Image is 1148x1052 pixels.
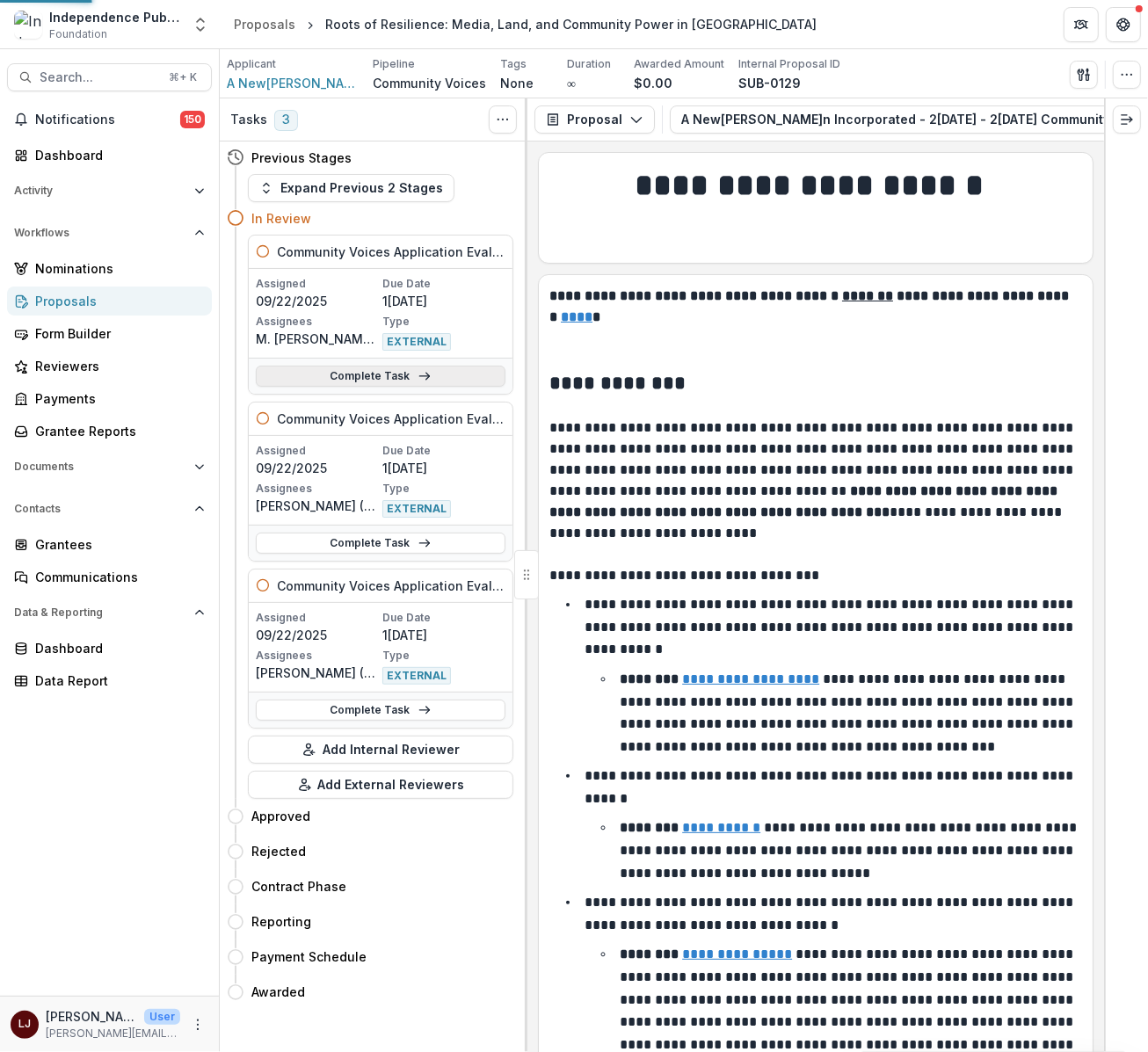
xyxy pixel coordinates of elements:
p: 09/22/2025 [256,459,379,477]
span: Workflows [14,227,187,239]
button: Expand right [1113,105,1141,134]
h4: In Review [251,209,311,228]
p: $0.00 [634,74,672,92]
button: Open Workflows [7,219,212,247]
span: Contacts [14,503,187,515]
span: 3 [274,110,298,131]
div: Grantee Reports [35,422,198,440]
a: Communications [7,562,212,591]
p: Type [382,648,505,664]
button: Open Documents [7,453,212,481]
p: Pipeline [373,56,415,72]
span: Search... [40,70,158,85]
h4: Approved [251,807,310,825]
div: Reviewers [35,357,198,375]
h5: Community Voices Application Evaluation [277,577,505,595]
p: 1[DATE] [382,459,505,477]
a: Data Report [7,666,212,695]
button: Open Contacts [7,495,212,523]
span: EXTERNAL [382,667,451,685]
p: SUB-0129 [738,74,801,92]
a: Grantee Reports [7,417,212,446]
a: Proposals [7,287,212,316]
p: Due Date [382,276,505,292]
p: Community Voices [373,74,486,92]
span: Notifications [35,112,180,127]
a: Complete Task [256,533,505,554]
p: [PERSON_NAME] ([EMAIL_ADDRESS][DOMAIN_NAME]) [256,664,379,682]
p: Assigned [256,610,379,626]
div: Nominations [35,259,198,278]
p: Due Date [382,610,505,626]
p: Internal Proposal ID [738,56,840,72]
button: Toggle View Cancelled Tasks [489,105,517,134]
button: Search... [7,63,212,91]
div: Data Report [35,671,198,690]
div: Communications [35,568,198,586]
p: Applicant [227,56,276,72]
div: Grantees [35,535,198,554]
a: A New[PERSON_NAME]n Incorporated [227,74,359,92]
button: Partners [1064,7,1099,42]
button: Notifications150 [7,105,212,134]
p: None [500,74,534,92]
a: Proposals [227,11,302,37]
button: Open Activity [7,177,212,205]
p: Tags [500,56,527,72]
span: Documents [14,461,187,473]
p: Assigned [256,443,379,459]
button: More [187,1014,208,1035]
h4: Previous Stages [251,149,352,167]
a: Reviewers [7,352,212,381]
div: Payments [35,389,198,408]
div: Proposals [35,292,198,310]
span: EXTERNAL [382,333,451,351]
a: Form Builder [7,319,212,348]
a: Grantees [7,530,212,559]
p: [PERSON_NAME] ([PERSON_NAME][EMAIL_ADDRESS][DOMAIN_NAME]) [256,497,379,515]
p: [PERSON_NAME] [46,1007,137,1026]
button: Expand Previous 2 Stages [248,174,454,202]
p: User [144,1009,180,1025]
p: Type [382,481,505,497]
div: Independence Public Media Foundation [49,8,181,26]
button: Add Internal Reviewer [248,736,513,764]
p: Duration [567,56,611,72]
h5: Community Voices Application Evaluation [277,243,505,261]
h4: Awarded [251,983,305,1001]
p: ∞ [567,74,576,92]
h5: Community Voices Application Evaluation [277,410,505,428]
h4: Reporting [251,912,311,931]
p: Assignees [256,648,379,664]
nav: breadcrumb [227,11,824,37]
p: Type [382,314,505,330]
p: [PERSON_NAME][EMAIL_ADDRESS][DOMAIN_NAME] [46,1026,180,1041]
img: Independence Public Media Foundation [14,11,42,39]
button: Open entity switcher [188,7,213,42]
span: Data & Reporting [14,606,187,619]
div: Proposals [234,15,295,33]
div: ⌘ + K [165,68,200,87]
a: Nominations [7,254,212,283]
div: Lorraine Jabouin [18,1019,31,1030]
p: 1[DATE] [382,292,505,310]
p: Assigned [256,276,379,292]
a: Dashboard [7,634,212,663]
p: Assignees [256,481,379,497]
p: 09/22/2025 [256,292,379,310]
h4: Contract Phase [251,877,346,896]
a: Complete Task [256,700,505,721]
button: Proposal [534,105,655,134]
p: Awarded Amount [634,56,724,72]
p: 1[DATE] [382,626,505,644]
p: Assignees [256,314,379,330]
p: 09/22/2025 [256,626,379,644]
h3: Tasks [230,112,267,127]
div: Dashboard [35,639,198,657]
button: Get Help [1106,7,1141,42]
button: Add External Reviewers [248,771,513,799]
h4: Rejected [251,842,306,860]
div: Form Builder [35,324,198,343]
span: Activity [14,185,187,197]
